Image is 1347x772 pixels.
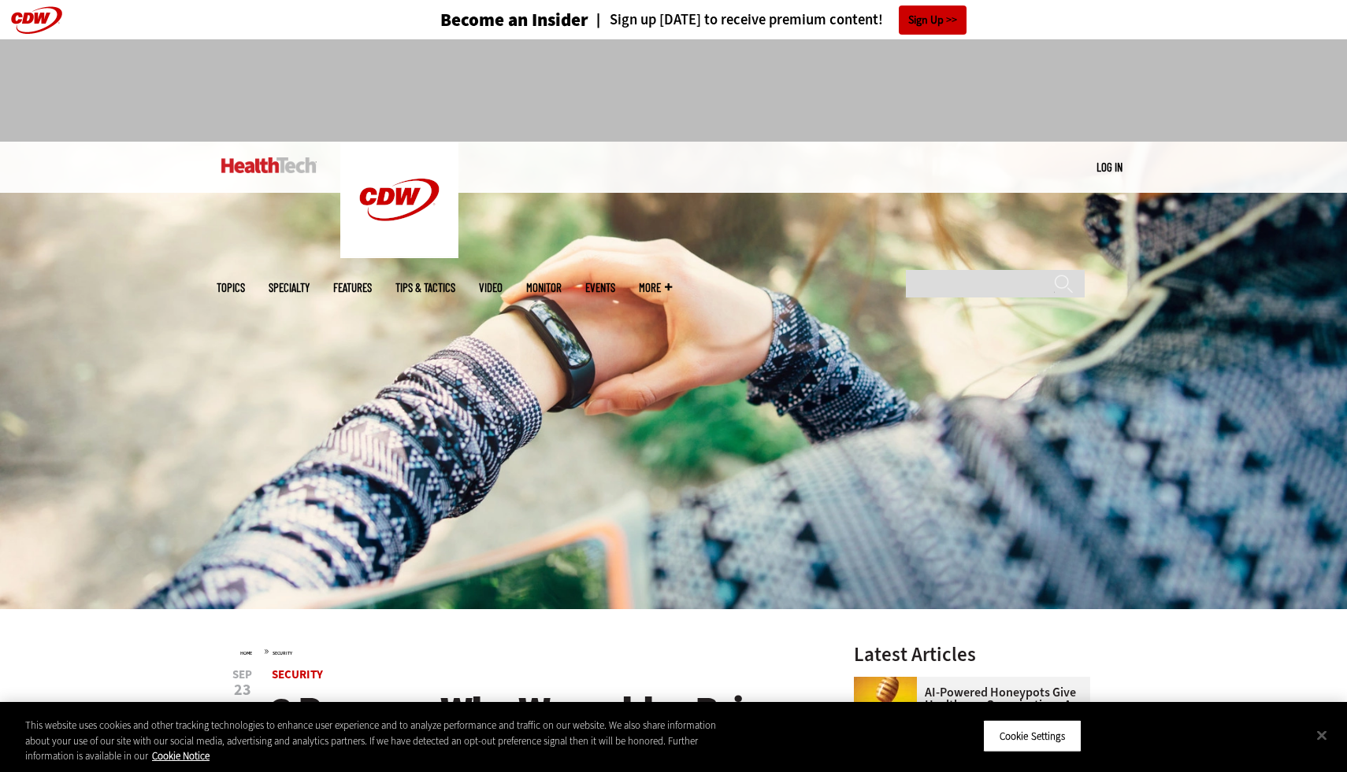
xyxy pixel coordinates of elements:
a: Log in [1097,160,1122,174]
img: jar of honey with a honey dipper [854,677,917,740]
div: This website uses cookies and other tracking technologies to enhance user experience and to analy... [25,718,741,764]
a: jar of honey with a honey dipper [854,677,925,689]
a: Security [273,650,292,656]
a: Security [272,667,323,682]
span: 23 [232,682,252,698]
img: Home [340,142,458,258]
button: Cookie Settings [983,719,1082,752]
h3: Latest Articles [854,645,1090,664]
span: Sep [232,669,252,681]
span: Specialty [269,282,310,294]
button: Close [1304,718,1339,752]
a: MonITor [526,282,562,294]
div: User menu [1097,159,1122,175]
h3: Become an Insider [440,11,588,29]
a: Sign up [DATE] to receive premium content! [588,13,883,28]
span: More [639,282,672,294]
a: Video [479,282,503,294]
iframe: advertisement [387,55,960,126]
a: CDW [340,246,458,262]
a: More information about your privacy [152,749,210,763]
a: Tips & Tactics [395,282,455,294]
span: Topics [217,282,245,294]
div: » [240,645,812,657]
span: 2020 [233,699,252,711]
a: Features [333,282,372,294]
a: AI-Powered Honeypots Give Healthcare Organizations a Leg Up on Attackers [854,686,1081,724]
a: Home [240,650,252,656]
a: Sign Up [899,6,967,35]
a: Become an Insider [381,11,588,29]
a: Events [585,282,615,294]
img: Home [221,157,317,173]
